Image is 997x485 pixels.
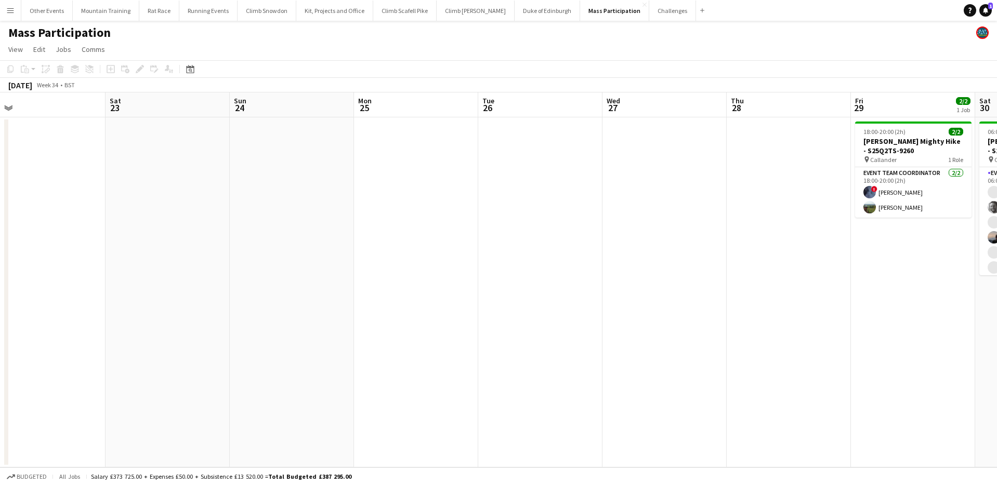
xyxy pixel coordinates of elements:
span: Wed [607,96,620,105]
span: 2/2 [949,128,963,136]
span: Sat [979,96,991,105]
span: Jobs [56,45,71,54]
span: Week 34 [34,81,60,89]
button: Rat Race [139,1,179,21]
app-card-role: Event Team Coordinator2/218:00-20:00 (2h)![PERSON_NAME][PERSON_NAME] [855,167,972,218]
span: 18:00-20:00 (2h) [863,128,906,136]
span: 27 [605,102,620,114]
span: 2/2 [956,97,970,105]
button: Running Events [179,1,238,21]
button: Budgeted [5,471,48,482]
button: Duke of Edinburgh [515,1,580,21]
button: Challenges [649,1,696,21]
a: Jobs [51,43,75,56]
a: View [4,43,27,56]
span: Tue [482,96,494,105]
span: ! [871,186,877,192]
span: 24 [232,102,246,114]
button: Climb Scafell Pike [373,1,437,21]
span: Mon [358,96,372,105]
span: 25 [357,102,372,114]
button: Mountain Training [73,1,139,21]
button: Mass Participation [580,1,649,21]
app-job-card: 18:00-20:00 (2h)2/2[PERSON_NAME] Mighty Hike - S25Q2TS-9260 Callander1 RoleEvent Team Coordinator... [855,122,972,218]
span: 26 [481,102,494,114]
span: Callander [870,156,897,164]
button: Other Events [21,1,73,21]
a: Edit [29,43,49,56]
span: Thu [731,96,744,105]
span: Sun [234,96,246,105]
button: Climb Snowdon [238,1,296,21]
span: Budgeted [17,473,47,480]
span: Fri [855,96,863,105]
span: Sat [110,96,121,105]
button: Kit, Projects and Office [296,1,373,21]
a: 1 [979,4,992,17]
div: BST [64,81,75,89]
span: 1 [988,3,993,9]
span: 30 [978,102,991,114]
span: Comms [82,45,105,54]
h3: [PERSON_NAME] Mighty Hike - S25Q2TS-9260 [855,137,972,155]
div: Salary £373 725.00 + Expenses £50.00 + Subsistence £13 520.00 = [91,473,351,480]
span: View [8,45,23,54]
span: 1 Role [948,156,963,164]
div: [DATE] [8,80,32,90]
span: All jobs [57,473,82,480]
span: 23 [108,102,121,114]
div: 1 Job [956,106,970,114]
span: Total Budgeted £387 295.00 [268,473,351,480]
h1: Mass Participation [8,25,111,41]
span: 28 [729,102,744,114]
span: Edit [33,45,45,54]
button: Climb [PERSON_NAME] [437,1,515,21]
a: Comms [77,43,109,56]
span: 29 [854,102,863,114]
app-user-avatar: Staff RAW Adventures [976,26,989,39]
